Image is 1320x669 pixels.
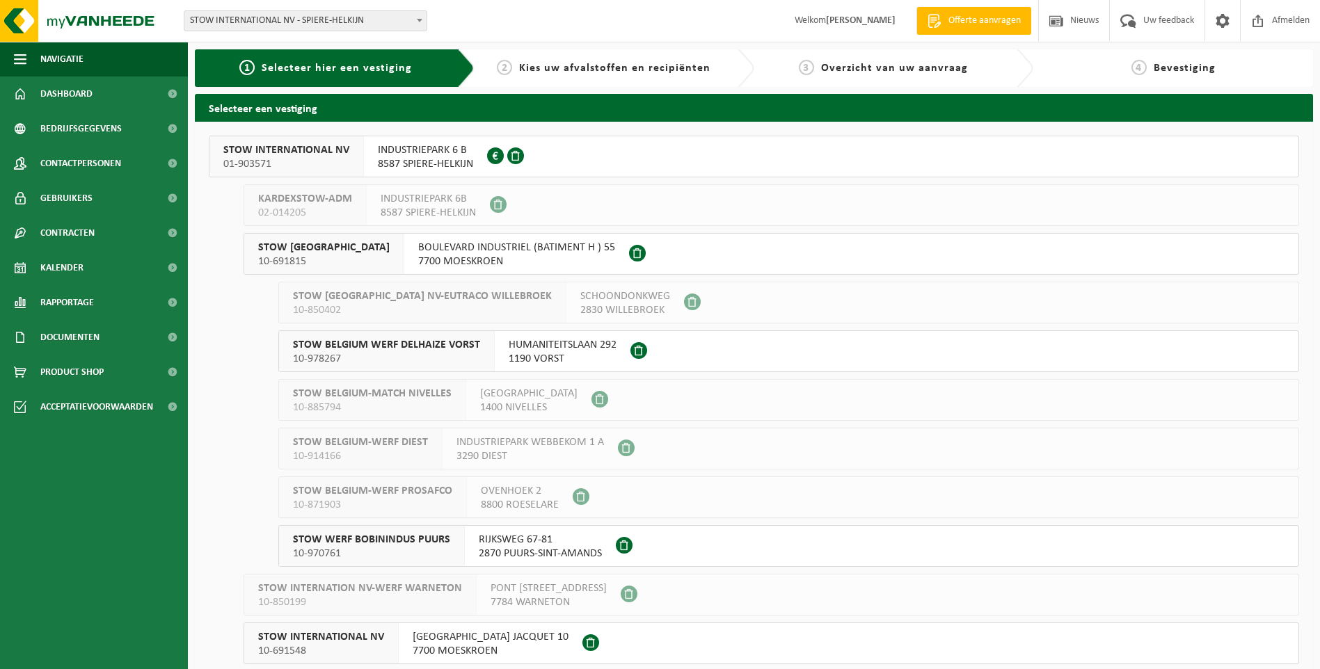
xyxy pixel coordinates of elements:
button: STOW INTERNATIONAL NV 10-691548 [GEOGRAPHIC_DATA] JACQUET 107700 MOESKROEN [244,622,1299,664]
span: 02-014205 [258,206,352,220]
span: STOW [GEOGRAPHIC_DATA] [258,241,390,255]
button: STOW WERF BOBININDUS PUURS 10-970761 RIJKSWEG 67-812870 PUURS-SINT-AMANDS [278,525,1299,567]
span: BOULEVARD INDUSTRIEL (BATIMENT H ) 55 [418,241,615,255]
span: Offerte aanvragen [945,14,1024,28]
span: 4 [1131,60,1147,75]
span: 10-850402 [293,303,552,317]
span: STOW BELGIUM-WERF DIEST [293,435,428,449]
span: Documenten [40,320,100,355]
span: 10-970761 [293,547,450,561]
span: 10-850199 [258,595,462,609]
span: Dashboard [40,76,93,111]
span: 2 [497,60,512,75]
span: INDUSTRIEPARK 6B [381,192,476,206]
span: 10-871903 [293,498,452,512]
span: 10-978267 [293,352,480,366]
span: 1190 VORST [509,352,617,366]
span: 1400 NIVELLES [480,401,578,414]
span: 10-691815 [258,255,390,268]
span: 3290 DIEST [456,449,604,463]
span: KARDEXSTOW-ADM [258,192,352,206]
span: 1 [239,60,255,75]
span: Contracten [40,216,95,250]
span: 2870 PUURS-SINT-AMANDS [479,547,602,561]
span: STOW BELGIUM-MATCH NIVELLES [293,387,452,401]
span: 01-903571 [223,157,349,171]
button: STOW INTERNATIONAL NV 01-903571 INDUSTRIEPARK 6 B8587 SPIERE-HELKIJN [209,136,1299,177]
h2: Selecteer een vestiging [195,94,1313,121]
button: STOW [GEOGRAPHIC_DATA] 10-691815 BOULEVARD INDUSTRIEL (BATIMENT H ) 557700 MOESKROEN [244,233,1299,275]
span: SCHOONDONKWEG [580,289,670,303]
span: RIJKSWEG 67-81 [479,533,602,547]
span: Rapportage [40,285,94,320]
span: Selecteer hier een vestiging [262,63,412,74]
span: 10-914166 [293,449,428,463]
span: STOW INTERNATIONAL NV - SPIERE-HELKIJN [184,10,427,31]
span: STOW BELGIUM-WERF PROSAFCO [293,484,452,498]
span: Contactpersonen [40,146,121,181]
span: INDUSTRIEPARK WEBBEKOM 1 A [456,435,604,449]
span: 3 [799,60,814,75]
span: Bevestiging [1154,63,1216,74]
span: 7700 MOESKROEN [413,644,568,658]
span: [GEOGRAPHIC_DATA] [480,387,578,401]
a: Offerte aanvragen [916,7,1031,35]
span: PONT [STREET_ADDRESS] [491,581,607,595]
span: 7700 MOESKROEN [418,255,615,268]
span: 8800 ROESELARE [481,498,559,512]
span: HUMANITEITSLAAN 292 [509,338,617,352]
span: Kies uw afvalstoffen en recipiënten [519,63,710,74]
span: 8587 SPIERE-HELKIJN [378,157,473,171]
span: Product Shop [40,355,104,389]
span: STOW [GEOGRAPHIC_DATA] NV-EUTRACO WILLEBROEK [293,289,552,303]
span: Bedrijfsgegevens [40,111,122,146]
span: Overzicht van uw aanvraag [821,63,968,74]
span: Kalender [40,250,84,285]
span: Navigatie [40,42,84,76]
span: STOW INTERNATIONAL NV - SPIERE-HELKIJN [184,11,427,31]
span: STOW INTERNATIONAL NV [223,143,349,157]
span: STOW INTERNATIONAL NV [258,630,384,644]
span: 2830 WILLEBROEK [580,303,670,317]
span: INDUSTRIEPARK 6 B [378,143,473,157]
button: STOW BELGIUM WERF DELHAIZE VORST 10-978267 HUMANITEITSLAAN 2921190 VORST [278,330,1299,372]
span: Acceptatievoorwaarden [40,389,153,424]
span: Gebruikers [40,181,93,216]
span: 10-691548 [258,644,384,658]
span: STOW WERF BOBININDUS PUURS [293,533,450,547]
span: STOW BELGIUM WERF DELHAIZE VORST [293,338,480,352]
span: 10-885794 [293,401,452,414]
span: 8587 SPIERE-HELKIJN [381,206,476,220]
span: [GEOGRAPHIC_DATA] JACQUET 10 [413,630,568,644]
span: 7784 WARNETON [491,595,607,609]
strong: [PERSON_NAME] [826,15,896,26]
span: STOW INTERNATION NV-WERF WARNETON [258,581,462,595]
span: OVENHOEK 2 [481,484,559,498]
